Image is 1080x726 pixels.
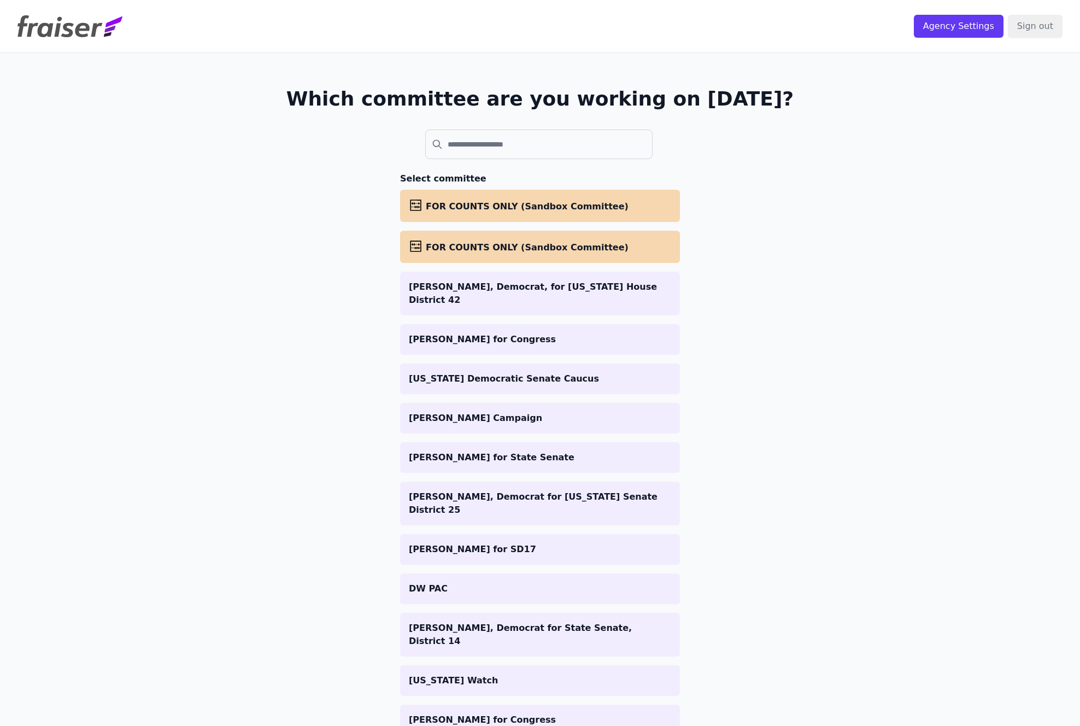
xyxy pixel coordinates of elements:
h1: Which committee are you working on [DATE]? [286,88,794,110]
p: [US_STATE] Watch [409,674,671,687]
p: [PERSON_NAME] for SD17 [409,543,671,556]
a: [US_STATE] Watch [400,665,680,696]
p: [PERSON_NAME], Democrat for [US_STATE] Senate District 25 [409,490,671,517]
a: [PERSON_NAME], Democrat for [US_STATE] Senate District 25 [400,482,680,525]
a: [PERSON_NAME], Democrat for State Senate, District 14 [400,613,680,657]
p: DW PAC [409,582,671,595]
a: [PERSON_NAME] for State Senate [400,442,680,473]
a: DW PAC [400,573,680,604]
p: [PERSON_NAME], Democrat, for [US_STATE] House District 42 [409,280,671,307]
p: [PERSON_NAME] for Congress [409,333,671,346]
a: [PERSON_NAME], Democrat, for [US_STATE] House District 42 [400,272,680,315]
a: [US_STATE] Democratic Senate Caucus [400,364,680,394]
p: [US_STATE] Democratic Senate Caucus [409,372,671,385]
p: [PERSON_NAME] for State Senate [409,451,671,464]
img: Fraiser Logo [17,15,122,37]
a: FOR COUNTS ONLY (Sandbox Committee) [400,231,680,263]
h3: Select committee [400,172,680,185]
span: FOR COUNTS ONLY (Sandbox Committee) [426,201,629,212]
a: [PERSON_NAME] for Congress [400,324,680,355]
p: [PERSON_NAME], Democrat for State Senate, District 14 [409,622,671,648]
span: FOR COUNTS ONLY (Sandbox Committee) [426,242,629,253]
a: [PERSON_NAME] for SD17 [400,534,680,565]
input: Sign out [1008,15,1063,38]
input: Agency Settings [914,15,1003,38]
p: [PERSON_NAME] Campaign [409,412,671,425]
a: [PERSON_NAME] Campaign [400,403,680,434]
a: FOR COUNTS ONLY (Sandbox Committee) [400,190,680,222]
